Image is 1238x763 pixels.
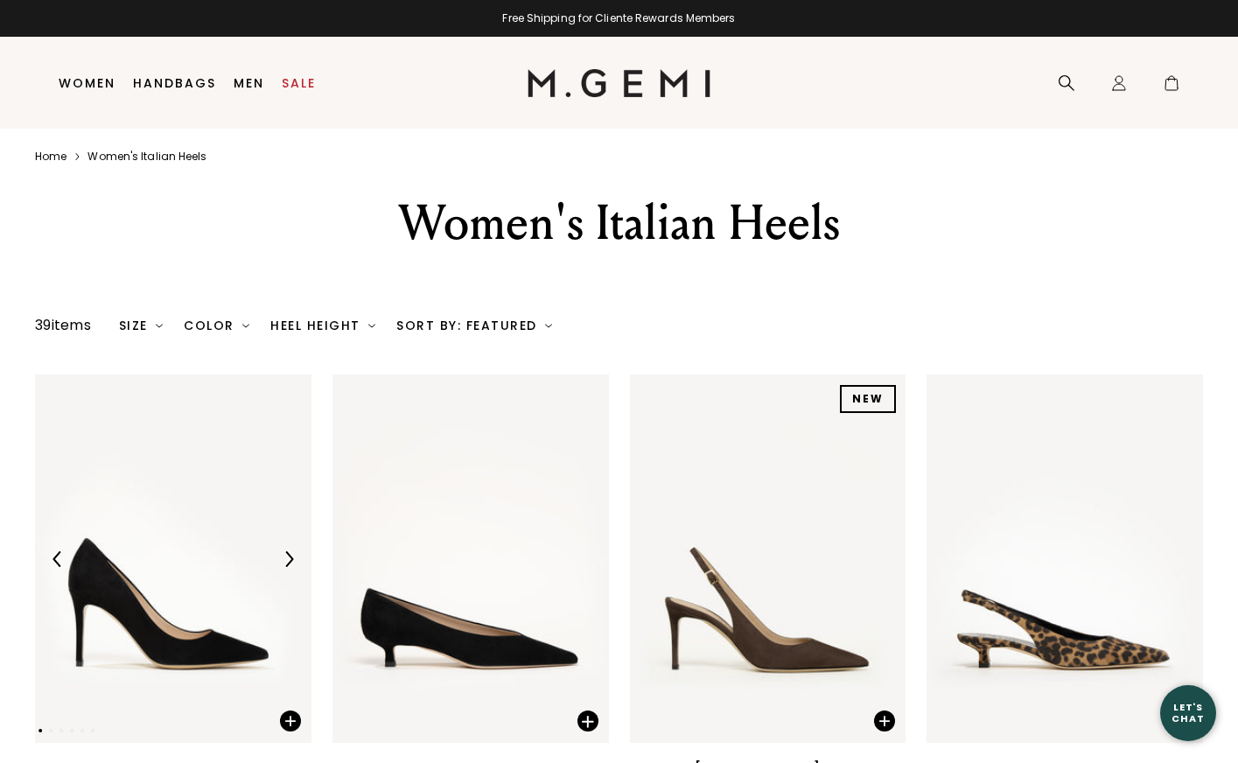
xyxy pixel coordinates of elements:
img: M.Gemi [528,69,710,97]
div: Sort By: Featured [396,318,552,332]
a: Women's italian heels [87,150,206,164]
img: Previous Arrow [50,551,66,567]
img: chevron-down.svg [156,322,163,329]
img: chevron-down.svg [545,322,552,329]
img: Next Arrow [281,551,297,567]
img: The Marzia [332,374,609,743]
div: Size [119,318,164,332]
img: chevron-down.svg [242,322,249,329]
img: The Lisinda [927,374,1203,743]
div: 39 items [35,315,91,336]
div: Women's Italian Heels [295,192,944,255]
img: chevron-down.svg [368,322,375,329]
img: The Esatto 90mm [35,374,311,743]
a: Men [234,76,264,90]
a: Home [35,150,66,164]
div: Let's Chat [1160,702,1216,724]
div: Heel Height [270,318,375,332]
div: NEW [840,385,896,413]
img: The Valeria 80mm [630,374,906,743]
a: Women [59,76,115,90]
a: Handbags [133,76,216,90]
a: Sale [282,76,316,90]
div: Color [184,318,249,332]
